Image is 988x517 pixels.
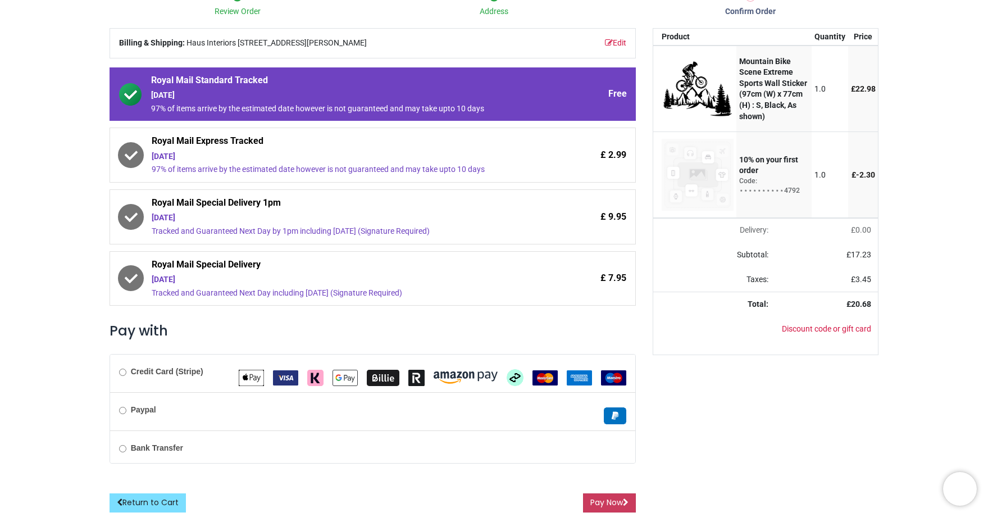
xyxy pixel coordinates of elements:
[239,373,264,382] span: Apple Pay
[851,300,871,309] span: 20.68
[110,6,366,17] div: Review Order
[748,300,768,309] strong: Total:
[110,321,636,341] h3: Pay with
[622,6,879,17] div: Confirm Order
[653,243,775,267] td: Subtotal:
[131,367,203,376] b: Credit Card (Stripe)
[434,371,498,384] img: Amazon Pay
[846,250,871,259] span: £
[434,373,498,382] span: Amazon Pay
[848,29,878,46] th: Price
[604,407,626,424] img: Paypal
[601,373,626,382] span: Maestro
[131,443,183,452] b: Bank Transfer
[653,29,736,46] th: Product
[653,218,775,243] td: Delivery will be updated after choosing a new delivery method
[152,258,532,274] span: Royal Mail Special Delivery
[532,373,558,382] span: MasterCard
[605,38,626,49] a: Edit
[846,300,871,309] strong: £
[152,135,532,151] span: Royal Mail Express Tracked
[604,411,626,420] span: Paypal
[307,373,324,382] span: Klarna
[273,370,298,386] img: VISA
[152,212,532,224] div: [DATE]
[600,272,626,284] span: £ 7.95
[239,370,264,386] img: Apple Pay
[307,370,324,386] img: Klarna
[851,275,871,284] span: £
[662,53,734,125] img: +pu9E8AAAABklEQVQDAJrcIGVIUBePAAAAAElFTkSuQmCC
[131,405,156,414] b: Paypal
[855,275,871,284] span: 3.45
[855,84,876,93] span: 22.98
[782,324,871,333] a: Discount code or gift card
[567,370,592,386] img: American Express
[600,211,626,223] span: £ 9.95
[152,288,532,299] div: Tracked and Guaranteed Next Day including [DATE] (Signature Required)
[110,493,186,513] a: Return to Cart
[151,103,532,115] div: 97% of items arrive by the estimated date however is not guaranteed and may take upto 10 days
[601,370,626,386] img: Maestro
[739,177,800,194] span: Code: ⋆⋆⋆⋆⋆⋆⋆⋆⋆⋆4792
[583,493,636,513] button: Pay Now
[333,370,358,386] img: Google Pay
[653,267,775,292] td: Taxes:
[532,370,558,386] img: MasterCard
[507,373,523,382] span: Afterpay Clearpay
[943,472,977,506] iframe: Brevo live chat
[151,90,532,101] div: [DATE]
[662,139,734,211] img: 10% on your first order
[408,370,425,386] img: Revolut Pay
[600,149,626,161] span: £ 2.99
[152,226,532,237] div: Tracked and Guaranteed Next Day by 1pm including [DATE] (Signature Required)
[814,84,845,95] div: 1.0
[567,373,592,382] span: American Express
[366,6,622,17] div: Address
[608,88,627,100] span: Free
[856,170,875,179] span: -﻿2.30
[152,197,532,212] span: Royal Mail Special Delivery 1pm
[812,29,848,46] th: Quantity
[152,164,532,175] div: 97% of items arrive by the estimated date however is not guaranteed and may take upto 10 days
[507,369,523,386] img: Afterpay Clearpay
[851,250,871,259] span: 17.23
[151,74,532,90] span: Royal Mail Standard Tracked
[852,170,875,179] span: £
[408,373,425,382] span: Revolut Pay
[851,84,876,93] span: £
[273,373,298,382] span: VISA
[851,225,871,234] span: £
[119,445,126,452] input: Bank Transfer
[186,38,367,49] span: Haus Interiors [STREET_ADDRESS][PERSON_NAME]
[739,57,807,121] strong: Mountain Bike Scene Extreme Sports Wall Sticker (97cm (W) x 77cm (H) : S, Black, As shown)
[119,369,126,376] input: Credit Card (Stripe)
[855,225,871,234] span: 0.00
[119,407,126,414] input: Paypal
[814,170,845,181] div: 1.0
[367,373,399,382] span: Billie
[739,155,798,175] strong: 10% on your first order
[367,370,399,386] img: Billie
[333,373,358,382] span: Google Pay
[119,38,185,47] b: Billing & Shipping:
[152,151,532,162] div: [DATE]
[152,274,532,285] div: [DATE]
